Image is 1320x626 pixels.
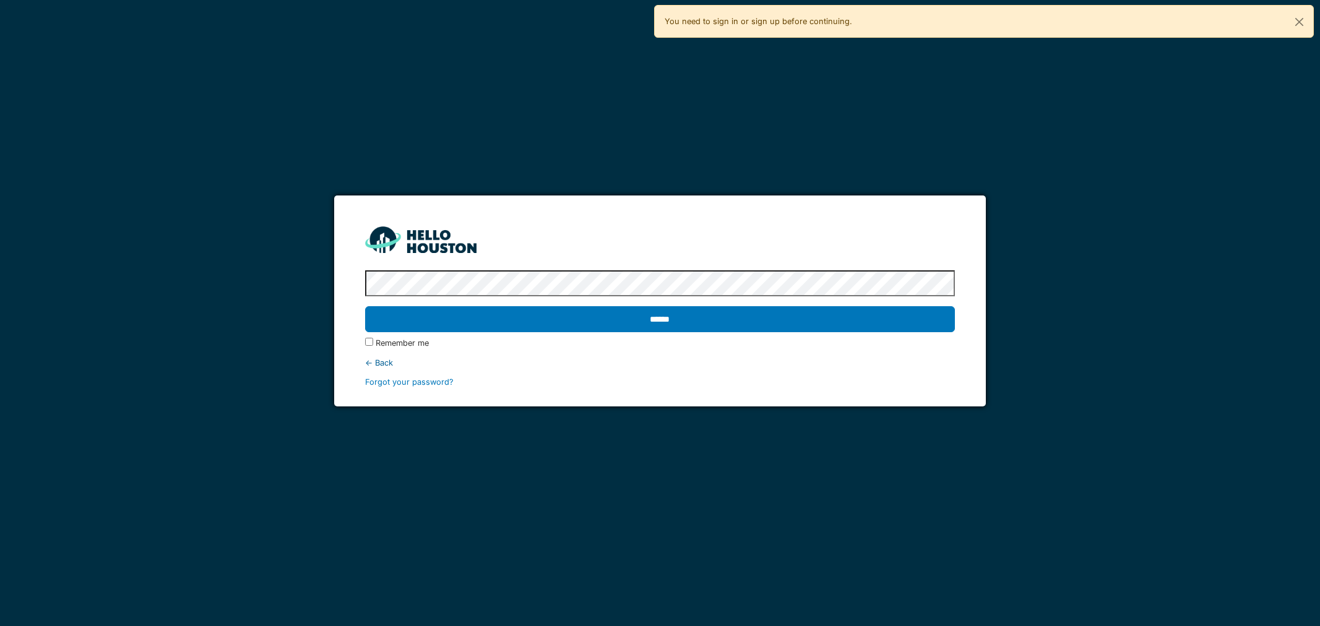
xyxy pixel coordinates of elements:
img: HH_line-BYnF2_Hg.png [365,226,477,253]
a: Forgot your password? [365,377,454,387]
label: Remember me [376,337,429,349]
div: ← Back [365,357,955,369]
button: Close [1285,6,1313,38]
div: You need to sign in or sign up before continuing. [654,5,1314,38]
